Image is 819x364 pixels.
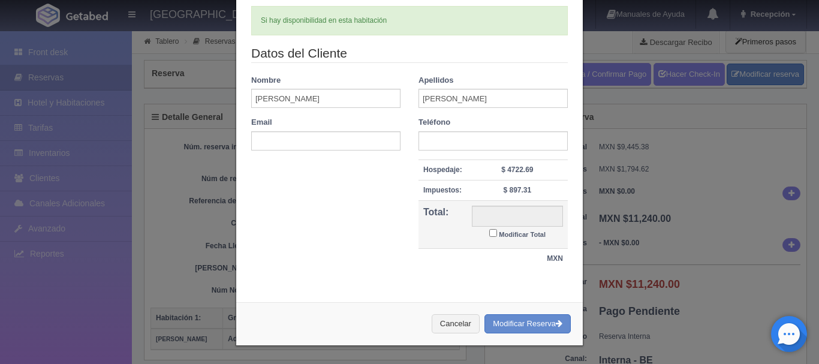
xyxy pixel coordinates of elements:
strong: $ 897.31 [503,186,531,194]
th: Impuestos: [418,180,467,200]
input: Modificar Total [489,229,497,237]
label: Email [251,117,272,128]
label: Nombre [251,75,281,86]
button: Modificar Reserva [484,314,571,334]
th: Hospedaje: [418,160,467,180]
small: Modificar Total [499,231,546,238]
div: Si hay disponibilidad en esta habitación [251,6,568,35]
strong: MXN [547,254,563,263]
button: Cancelar [432,314,480,334]
label: Teléfono [418,117,450,128]
th: Total: [418,201,467,249]
legend: Datos del Cliente [251,44,568,63]
label: Apellidos [418,75,454,86]
strong: $ 4722.69 [501,166,533,174]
